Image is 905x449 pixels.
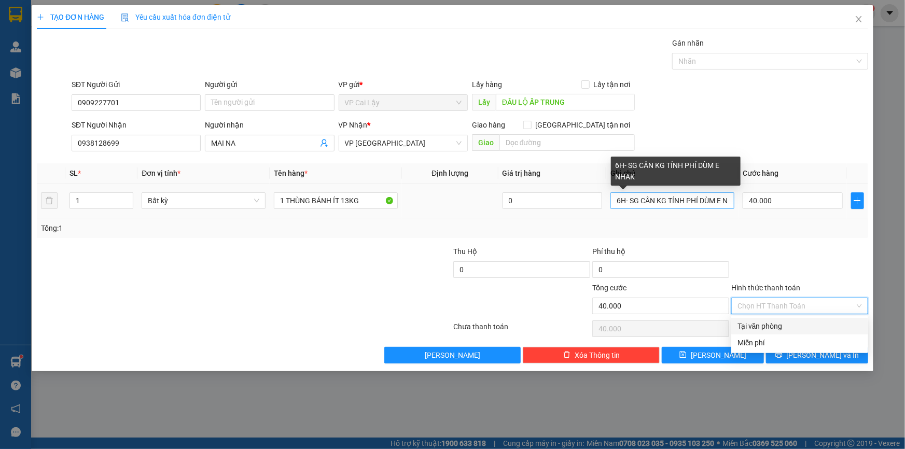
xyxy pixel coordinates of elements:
span: [PERSON_NAME] và In [787,349,859,361]
span: Cước hàng [743,169,778,177]
span: Bất kỳ [148,193,259,208]
span: VP Nhận [339,121,368,129]
img: icon [121,13,129,22]
span: close [855,15,863,23]
div: Miễn phí [737,337,862,348]
span: Lấy hàng [472,80,502,89]
div: 6H- SG CÂN KG TÍNH PHÍ DÙM E NHAK [611,157,741,186]
span: NGÃ 3 ĐÔNG HÒA [9,48,68,103]
span: plus [852,197,864,205]
span: Giao [472,134,499,151]
span: DĐ: [9,54,24,65]
div: Phí thu hộ [592,246,729,261]
span: [PERSON_NAME] [425,349,480,361]
div: SĐT Người Gửi [72,79,201,90]
span: Gửi: [9,10,25,21]
span: Xóa Thông tin [575,349,620,361]
span: delete [563,351,570,359]
div: TOÁN [89,34,194,46]
button: printer[PERSON_NAME] và In [766,347,868,363]
span: Thu Hộ [453,247,477,256]
span: Nhận: [89,10,114,21]
input: 0 [503,192,603,209]
span: VP Sài Gòn [345,135,462,151]
span: SL [69,169,78,177]
span: Lấy [472,94,496,110]
span: Tổng cước [592,284,626,292]
th: Ghi chú [606,163,739,184]
span: Tên hàng [274,169,308,177]
span: Lấy tận nơi [590,79,635,90]
div: Chưa thanh toán [453,321,592,339]
button: delete [41,192,58,209]
input: Dọc đường [499,134,635,151]
span: Giá trị hàng [503,169,541,177]
label: Gán nhãn [672,39,704,47]
label: Hình thức thanh toán [731,284,800,292]
div: Người nhận [205,119,334,131]
span: plus [37,13,44,21]
button: Close [844,5,873,34]
button: plus [851,192,864,209]
input: VD: Bàn, Ghế [274,192,398,209]
div: 0827515151 [89,46,194,61]
input: Ghi Chú [610,192,734,209]
div: Tại văn phòng [737,320,862,332]
span: TẠO ĐƠN HÀNG [37,13,104,21]
span: Đơn vị tính [142,169,180,177]
span: Yêu cầu xuất hóa đơn điện tử [121,13,230,21]
div: VP gửi [339,79,468,90]
div: VP [GEOGRAPHIC_DATA] [89,9,194,34]
span: Định lượng [431,169,468,177]
span: user-add [320,139,328,147]
input: Dọc đường [496,94,635,110]
div: Tổng: 1 [41,222,350,234]
span: save [679,351,687,359]
span: VP Cai Lậy [345,95,462,110]
span: printer [775,351,783,359]
div: KHÁNH [9,21,81,34]
div: 0348040838 [9,34,81,48]
div: Người gửi [205,79,334,90]
button: deleteXóa Thông tin [523,347,660,363]
button: save[PERSON_NAME] [662,347,764,363]
span: Giao hàng [472,121,505,129]
div: VP Cai Lậy [9,9,81,21]
span: [PERSON_NAME] [691,349,746,361]
div: SĐT Người Nhận [72,119,201,131]
span: [GEOGRAPHIC_DATA] tận nơi [532,119,635,131]
button: [PERSON_NAME] [384,347,521,363]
